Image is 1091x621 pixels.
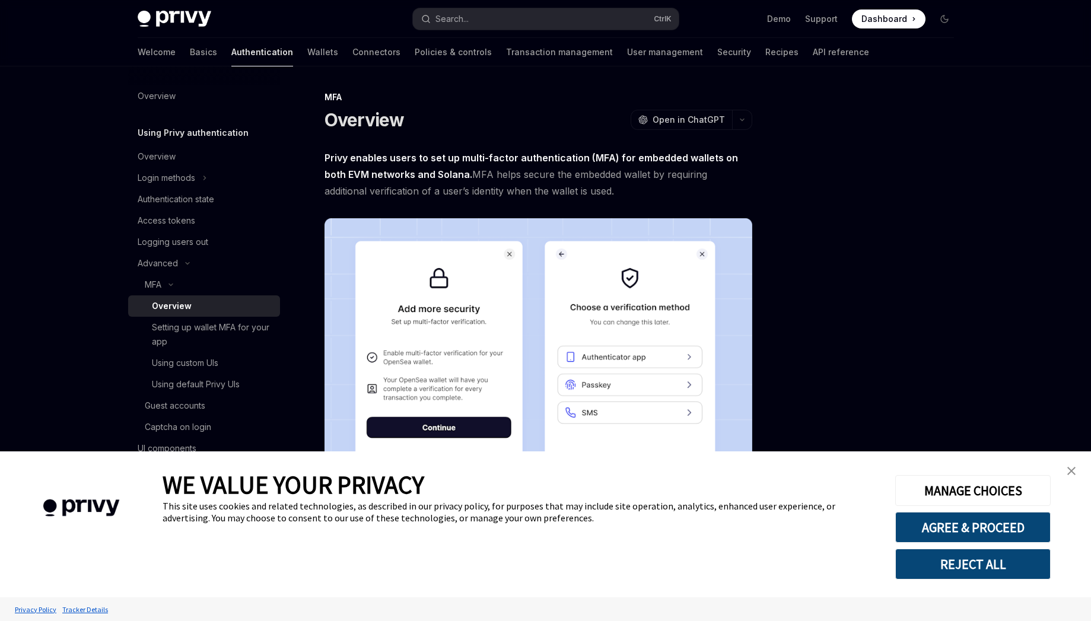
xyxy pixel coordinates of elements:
div: Overview [152,299,192,313]
div: Login methods [138,171,195,185]
a: Using default Privy UIs [128,374,280,395]
a: Overview [128,146,280,167]
a: Logging users out [128,231,280,253]
a: Security [717,38,751,66]
a: Overview [128,295,280,317]
a: Tracker Details [59,599,111,620]
span: Open in ChatGPT [653,114,725,126]
div: MFA [145,278,161,292]
span: WE VALUE YOUR PRIVACY [163,469,424,500]
div: This site uses cookies and related technologies, as described in our privacy policy, for purposes... [163,500,877,524]
div: UI components [138,441,196,456]
div: Setting up wallet MFA for your app [152,320,273,349]
div: Authentication state [138,192,214,206]
button: AGREE & PROCEED [895,512,1051,543]
button: Toggle dark mode [935,9,954,28]
div: Guest accounts [145,399,205,413]
button: Search...CtrlK [413,8,679,30]
a: Policies & controls [415,38,492,66]
a: Guest accounts [128,395,280,416]
a: User management [627,38,703,66]
a: Setting up wallet MFA for your app [128,317,280,352]
img: company logo [18,482,145,534]
img: close banner [1067,467,1076,475]
h5: Using Privy authentication [138,126,249,140]
a: Authentication state [128,189,280,210]
a: Authentication [231,38,293,66]
a: Wallets [307,38,338,66]
a: Using custom UIs [128,352,280,374]
a: Access tokens [128,210,280,231]
span: Dashboard [861,13,907,25]
a: Welcome [138,38,176,66]
div: Logging users out [138,235,208,249]
img: dark logo [138,11,211,27]
div: Using default Privy UIs [152,377,240,391]
a: Demo [767,13,791,25]
a: Basics [190,38,217,66]
button: REJECT ALL [895,549,1051,579]
a: Privacy Policy [12,599,59,620]
a: Recipes [765,38,799,66]
h1: Overview [325,109,405,130]
img: images/MFA.png [325,218,752,524]
div: Search... [435,12,469,26]
a: close banner [1060,459,1083,483]
a: Support [805,13,838,25]
button: Open in ChatGPT [631,110,732,130]
a: Overview [128,85,280,107]
a: Dashboard [852,9,925,28]
div: MFA [325,91,752,103]
div: Advanced [138,256,178,270]
a: Connectors [352,38,400,66]
a: Captcha on login [128,416,280,438]
a: UI components [128,438,280,459]
span: MFA helps secure the embedded wallet by requiring additional verification of a user’s identity wh... [325,149,752,199]
strong: Privy enables users to set up multi-factor authentication (MFA) for embedded wallets on both EVM ... [325,152,738,180]
div: Captcha on login [145,420,211,434]
div: Overview [138,89,176,103]
span: Ctrl K [654,14,672,24]
button: MANAGE CHOICES [895,475,1051,506]
div: Access tokens [138,214,195,228]
div: Using custom UIs [152,356,218,370]
div: Overview [138,149,176,164]
a: Transaction management [506,38,613,66]
a: API reference [813,38,869,66]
